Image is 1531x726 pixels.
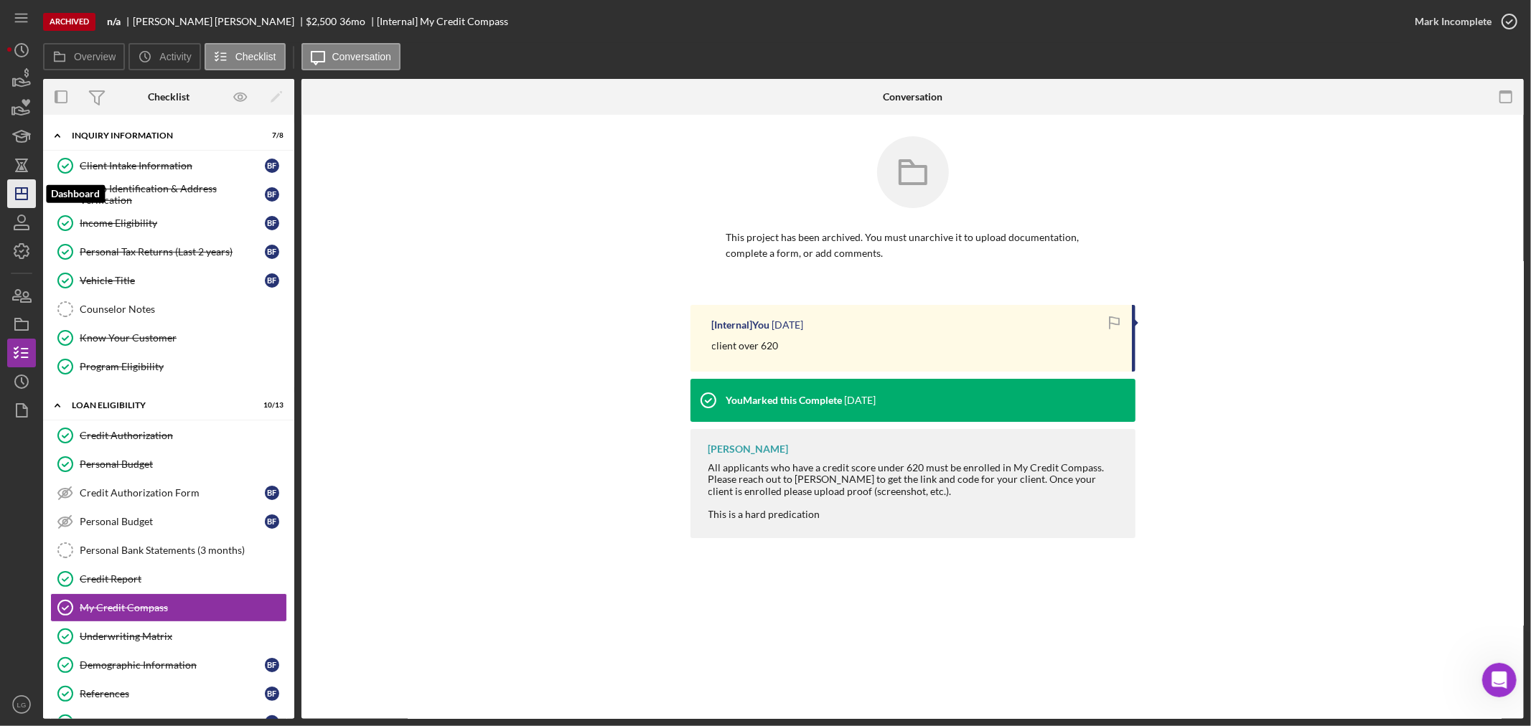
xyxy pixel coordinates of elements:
[74,51,116,62] label: Overview
[50,421,287,450] a: Credit Authorization
[50,565,287,593] a: Credit Report
[50,295,287,324] a: Counselor Notes
[159,51,191,62] label: Activity
[772,319,804,331] time: 2025-01-07 18:10
[235,51,276,62] label: Checklist
[107,16,121,27] b: n/a
[148,91,189,103] div: Checklist
[50,209,287,237] a: Income EligibilityBF
[265,245,279,259] div: B F
[708,443,789,455] div: [PERSON_NAME]
[80,332,286,344] div: Know Your Customer
[845,395,876,406] time: 2024-11-20 23:05
[80,487,265,499] div: Credit Authorization Form
[265,159,279,173] div: B F
[306,16,337,27] div: $2,500
[80,458,286,470] div: Personal Budget
[1482,663,1517,697] iframe: Intercom live chat
[133,16,306,27] div: [PERSON_NAME] [PERSON_NAME]
[80,183,265,206] div: Photo Identification & Address Verification
[265,486,279,500] div: B F
[726,230,1100,262] p: This project has been archived. You must unarchive it to upload documentation, complete a form, o...
[7,690,36,719] button: LG
[1415,7,1492,36] div: Mark Incomplete
[883,91,942,103] div: Conversation
[80,516,265,527] div: Personal Budget
[301,43,401,70] button: Conversation
[50,324,287,352] a: Know Your Customer
[80,544,286,556] div: Personal Bank Statements (3 months)
[265,187,279,202] div: B F
[708,509,1121,520] div: This is a hard predication
[50,180,287,209] a: Photo Identification & Address VerificationBF
[50,622,287,651] a: Underwriting Matrix
[50,237,287,266] a: Personal Tax Returns (Last 2 years)BF
[712,338,779,354] p: client over 620
[80,573,286,585] div: Credit Report
[265,658,279,672] div: B F
[258,131,284,140] div: 7 / 8
[80,631,286,642] div: Underwriting Matrix
[80,275,265,286] div: Vehicle Title
[43,13,95,31] div: Archived
[205,43,286,70] button: Checklist
[17,701,27,709] text: LG
[80,602,286,613] div: My Credit Compass
[50,266,287,295] a: Vehicle TitleBF
[332,51,392,62] label: Conversation
[712,319,770,331] div: [Internal] You
[50,507,287,536] a: Personal BudgetBF
[80,688,265,699] div: References
[265,273,279,288] div: B F
[50,679,287,708] a: ReferencesBF
[265,514,279,529] div: B F
[80,361,286,372] div: Program Eligibility
[265,687,279,701] div: B F
[378,16,509,27] div: [Internal] My Credit Compass
[50,651,287,679] a: Demographic InformationBF
[708,462,1121,496] div: All applicants who have a credit score under 620 must be enrolled in My Credit Compass. Please re...
[50,151,287,180] a: Client Intake InformationBF
[128,43,200,70] button: Activity
[50,450,287,478] a: Personal Budget
[80,430,286,441] div: Credit Authorization
[265,216,279,230] div: B F
[50,536,287,565] a: Personal Bank Statements (3 months)
[726,395,843,406] div: You Marked this Complete
[50,478,287,507] a: Credit Authorization FormBF
[80,659,265,671] div: Demographic Information
[43,43,125,70] button: Overview
[80,217,265,229] div: Income Eligibility
[80,303,286,315] div: Counselor Notes
[1400,7,1524,36] button: Mark Incomplete
[50,352,287,381] a: Program Eligibility
[50,593,287,622] a: My Credit Compass
[80,246,265,258] div: Personal Tax Returns (Last 2 years)
[72,401,248,410] div: Loan Eligibility
[340,16,365,27] div: 36 mo
[80,160,265,171] div: Client Intake Information
[258,401,284,410] div: 10 / 13
[72,131,248,140] div: Inquiry Information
